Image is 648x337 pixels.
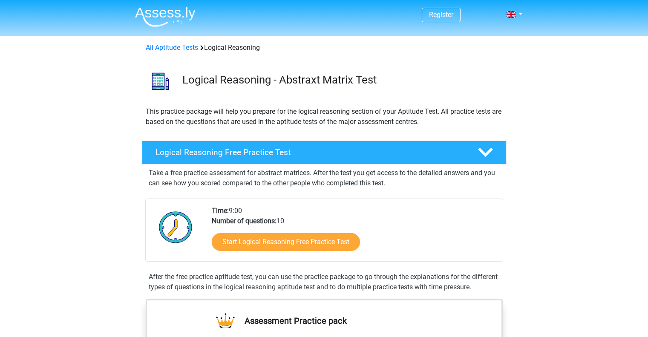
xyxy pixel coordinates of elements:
[156,147,464,157] h4: Logical Reasoning Free Practice Test
[182,73,500,86] h3: Logical Reasoning - Abstraxt Matrix Test
[146,107,503,127] p: This practice package will help you prepare for the logical reasoning section of your Aptitude Te...
[145,272,503,292] div: After the free practice aptitude test, you can use the practice package to go through the explana...
[135,7,196,27] img: Assessly
[205,206,502,261] div: 9:00 10
[149,168,500,188] p: Take a free practice assessment for abstract matrices. After the test you get access to the detai...
[212,207,229,215] b: Time:
[212,217,276,225] b: Number of questions:
[146,43,198,52] a: All Aptitude Tests
[154,206,197,248] img: Clock
[142,43,506,53] div: Logical Reasoning
[142,63,179,99] img: logical reasoning
[138,141,510,164] a: Logical Reasoning Free Practice Test
[429,11,453,19] a: Register
[212,233,360,251] a: Start Logical Reasoning Free Practice Test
